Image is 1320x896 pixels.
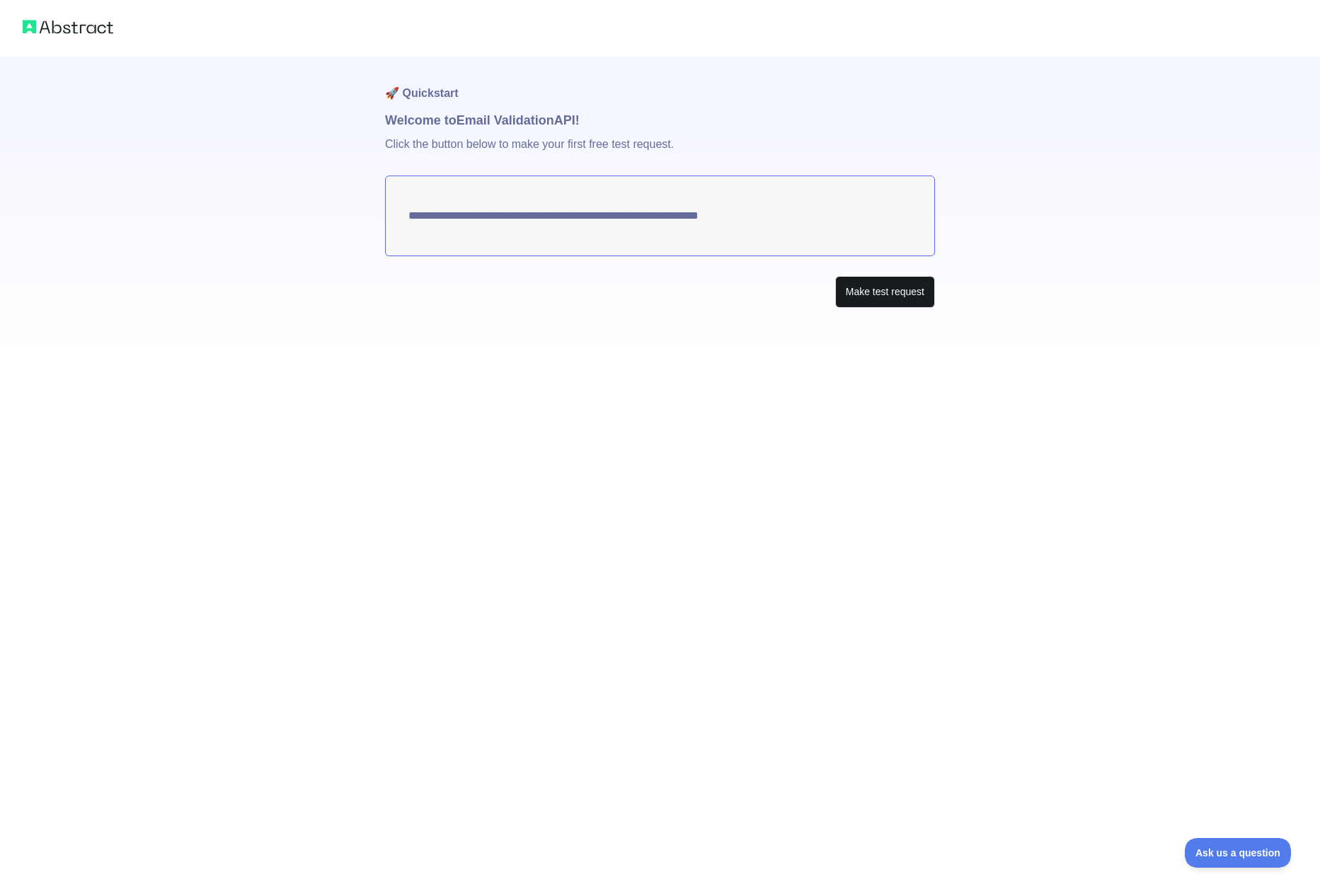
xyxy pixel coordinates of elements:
[835,276,935,308] button: Make test request
[385,110,935,130] h1: Welcome to Email Validation API!
[23,17,113,37] img: Abstract logo
[1185,838,1292,868] iframe: Toggle Customer Support
[385,57,935,110] h1: 🚀 Quickstart
[385,130,935,176] p: Click the button below to make your first free test request.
